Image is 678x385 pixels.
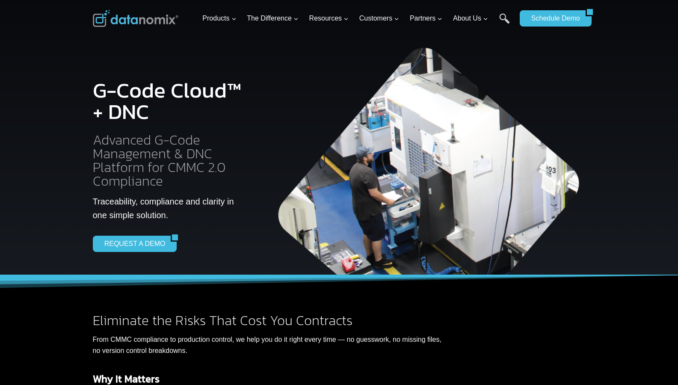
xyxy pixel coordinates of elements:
a: Schedule Demo [520,10,586,27]
a: Search [499,13,510,33]
span: Partners [410,13,442,24]
p: Traceability, compliance and clarity in one simple solution. [93,195,246,222]
span: Resources [309,13,349,24]
span: Products [202,13,236,24]
img: Datanomix [93,10,178,27]
h2: Advanced G-Code Management & DNC Platform for CMMC 2.0 Compliance [93,133,246,188]
nav: Primary Navigation [199,5,515,33]
p: From CMMC compliance to production control, we help you do it right every time — no guesswork, no... [93,334,442,356]
span: The Difference [247,13,299,24]
span: Customers [359,13,399,24]
h1: G-Code Cloud™ + DNC [93,80,246,122]
span: About Us [453,13,488,24]
a: REQUEST A DEMO [93,236,171,252]
h2: Eliminate the Risks That Cost You Contracts [93,314,442,327]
